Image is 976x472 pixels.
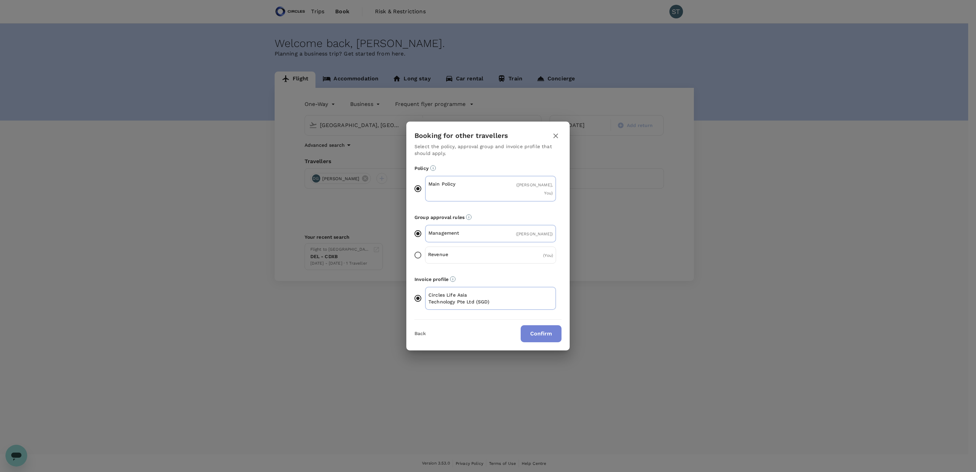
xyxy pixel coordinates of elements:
[516,232,553,236] span: ( [PERSON_NAME] )
[428,230,491,236] p: Management
[466,214,472,220] svg: Default approvers or custom approval rules (if available) are based on the user group.
[414,165,562,172] p: Policy
[521,325,562,342] button: Confirm
[516,183,553,195] span: ( [PERSON_NAME], You )
[414,214,562,221] p: Group approval rules
[543,253,553,258] span: ( You )
[428,251,491,258] p: Revenue
[414,143,562,157] p: Select the policy, approval group and invoice profile that should apply.
[450,276,456,282] svg: The payment currency and company information are based on the selected invoice profile.
[428,180,491,187] p: Main Policy
[414,132,508,140] h3: Booking for other travellers
[414,276,562,283] p: Invoice profile
[430,165,436,171] svg: Booking restrictions are based on the selected travel policy.
[428,292,491,305] p: Circles Life Asia Technology Pte Ltd (SGD)
[414,331,426,336] button: Back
